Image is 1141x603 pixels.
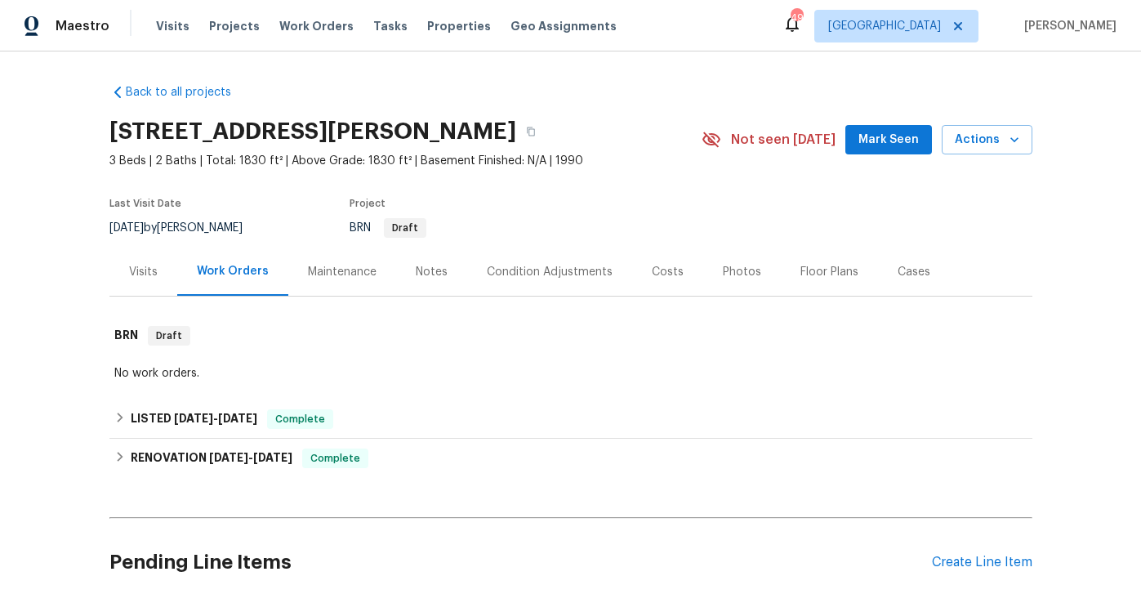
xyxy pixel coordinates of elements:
span: [DATE] [209,452,248,463]
span: - [174,413,257,424]
h6: RENOVATION [131,449,292,468]
div: No work orders. [114,365,1027,382]
button: Mark Seen [845,125,932,155]
div: Cases [898,264,930,280]
div: Notes [416,264,448,280]
div: Condition Adjustments [487,264,613,280]
span: [DATE] [253,452,292,463]
span: [PERSON_NAME] [1018,18,1116,34]
span: Mark Seen [858,130,919,150]
div: LISTED [DATE]-[DATE]Complete [109,400,1032,439]
div: Create Line Item [932,555,1032,570]
div: 49 [791,10,802,26]
h6: BRN [114,326,138,346]
span: [DATE] [174,413,213,424]
div: Costs [652,264,684,280]
span: [DATE] [109,222,144,234]
span: BRN [350,222,426,234]
h6: LISTED [131,409,257,429]
span: - [209,452,292,463]
div: Floor Plans [800,264,858,280]
span: Tasks [373,20,408,32]
span: Maestro [56,18,109,34]
div: Maintenance [308,264,377,280]
div: Photos [723,264,761,280]
span: Geo Assignments [510,18,617,34]
span: Properties [427,18,491,34]
span: [GEOGRAPHIC_DATA] [828,18,941,34]
span: Visits [156,18,189,34]
button: Actions [942,125,1032,155]
div: RENOVATION [DATE]-[DATE]Complete [109,439,1032,478]
span: Draft [149,328,189,344]
div: BRN Draft [109,310,1032,362]
span: Complete [269,411,332,427]
span: Actions [955,130,1019,150]
span: Project [350,199,386,208]
span: Draft [386,223,425,233]
span: [DATE] [218,413,257,424]
span: Not seen [DATE] [731,132,836,148]
span: Last Visit Date [109,199,181,208]
div: Work Orders [197,263,269,279]
span: Complete [304,450,367,467]
a: Back to all projects [109,84,266,100]
span: 3 Beds | 2 Baths | Total: 1830 ft² | Above Grade: 1830 ft² | Basement Finished: N/A | 1990 [109,153,702,169]
h2: Pending Line Items [109,525,932,601]
button: Copy Address [516,117,546,146]
div: by [PERSON_NAME] [109,218,262,238]
div: Visits [129,264,158,280]
h2: [STREET_ADDRESS][PERSON_NAME] [109,123,516,140]
span: Work Orders [279,18,354,34]
span: Projects [209,18,260,34]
